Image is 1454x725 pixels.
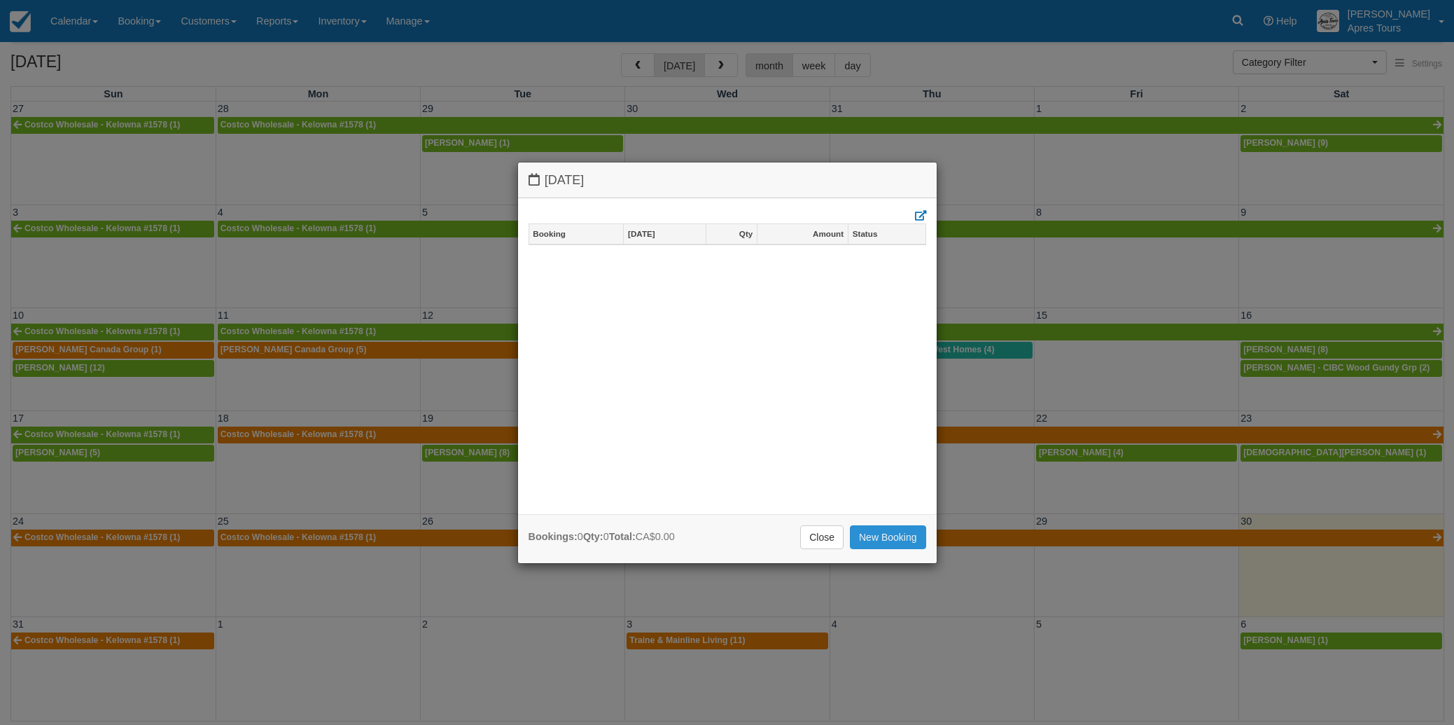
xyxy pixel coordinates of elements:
[624,224,705,244] a: [DATE]
[583,531,603,542] strong: Qty:
[529,530,675,544] div: 0 0 CA$0.00
[800,525,844,549] a: Close
[529,173,926,188] h4: [DATE]
[609,531,636,542] strong: Total:
[848,224,925,244] a: Status
[850,525,926,549] a: New Booking
[757,224,848,244] a: Amount
[706,224,757,244] a: Qty
[529,531,578,542] strong: Bookings:
[529,224,624,244] a: Booking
